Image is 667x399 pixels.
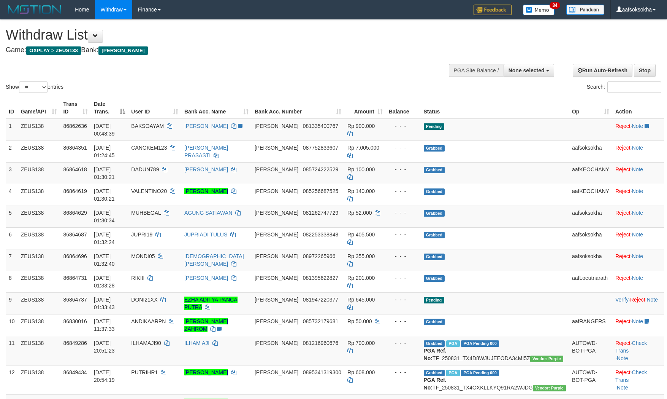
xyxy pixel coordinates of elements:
[131,123,164,129] span: BAKSOAYAM
[634,64,656,77] a: Stop
[131,369,158,375] span: PUTRIHR1
[607,81,661,93] input: Search:
[347,369,375,375] span: Rp 608.000
[6,97,18,119] th: ID
[461,340,499,347] span: PGA Pending
[255,253,298,259] span: [PERSON_NAME]
[184,166,228,172] a: [PERSON_NAME]
[421,97,569,119] th: Status
[389,339,418,347] div: - - -
[389,318,418,325] div: - - -
[184,145,228,158] a: [PERSON_NAME] PRASASTI
[632,166,643,172] a: Note
[18,206,60,227] td: ZEUS138
[612,314,664,336] td: ·
[181,97,252,119] th: Bank Acc. Name: activate to sort column ascending
[303,340,338,346] span: Copy 081216960676 to clipboard
[63,275,87,281] span: 86864731
[18,227,60,249] td: ZEUS138
[347,123,375,129] span: Rp 900.000
[389,231,418,238] div: - - -
[632,253,643,259] a: Note
[344,97,386,119] th: Amount: activate to sort column ascending
[184,188,228,194] a: [PERSON_NAME]
[612,292,664,314] td: · ·
[255,275,298,281] span: [PERSON_NAME]
[615,210,631,216] a: Reject
[509,67,545,73] span: None selected
[255,166,298,172] span: [PERSON_NAME]
[474,5,512,15] img: Feedback.jpg
[6,314,18,336] td: 10
[446,370,459,376] span: Marked by aafRornrotha
[421,365,569,394] td: TF_250831_TX4OXKLLKYQ91RA2WJDG
[131,210,161,216] span: MUHBEGAL
[632,123,643,129] a: Note
[63,145,87,151] span: 86864351
[63,318,87,324] span: 86830016
[94,145,115,158] span: [DATE] 01:24:45
[615,123,631,129] a: Reject
[184,369,228,375] a: [PERSON_NAME]
[612,249,664,271] td: ·
[424,145,445,152] span: Grabbed
[615,145,631,151] a: Reject
[184,297,238,310] a: EZHA ADITYA PANCA PUTRA
[569,184,612,206] td: aafKEOCHANY
[612,336,664,365] td: · ·
[131,145,167,151] span: CANGKEM123
[255,188,298,194] span: [PERSON_NAME]
[617,385,628,391] a: Note
[131,253,155,259] span: MONDI05
[347,275,375,281] span: Rp 201.000
[449,64,504,77] div: PGA Site Balance /
[6,227,18,249] td: 6
[569,365,612,394] td: AUTOWD-BOT-PGA
[18,140,60,162] td: ZEUS138
[424,370,445,376] span: Grabbed
[612,140,664,162] td: ·
[612,206,664,227] td: ·
[18,336,60,365] td: ZEUS138
[615,231,631,238] a: Reject
[533,385,566,391] span: Vendor URL: https://trx4.1velocity.biz
[131,231,152,238] span: JUPRI19
[6,27,437,43] h1: Withdraw List
[424,123,444,130] span: Pending
[184,210,232,216] a: AGUNG SATIAWAN
[6,119,18,141] td: 1
[615,297,629,303] a: Verify
[303,166,338,172] span: Copy 085724222529 to clipboard
[18,271,60,292] td: ZEUS138
[612,271,664,292] td: ·
[630,297,645,303] a: Reject
[569,162,612,184] td: aafKEOCHANY
[303,297,338,303] span: Copy 081947220377 to clipboard
[615,340,631,346] a: Reject
[424,167,445,173] span: Grabbed
[615,318,631,324] a: Reject
[6,81,63,93] label: Show entries
[389,274,418,282] div: - - -
[421,336,569,365] td: TF_250831_TX4D8WJUJEEODA34MI5Z
[303,145,338,151] span: Copy 087752833607 to clipboard
[446,340,459,347] span: Marked by aafRornrotha
[612,162,664,184] td: ·
[461,370,499,376] span: PGA Pending
[569,227,612,249] td: aafsoksokha
[617,355,628,361] a: Note
[424,297,444,303] span: Pending
[18,97,60,119] th: Game/API: activate to sort column ascending
[94,369,115,383] span: [DATE] 20:54:19
[131,275,144,281] span: RIKIII
[424,377,447,391] b: PGA Ref. No:
[6,249,18,271] td: 7
[128,97,181,119] th: User ID: activate to sort column ascending
[424,348,447,361] b: PGA Ref. No:
[63,297,87,303] span: 86864737
[63,210,87,216] span: 86864629
[303,253,336,259] span: Copy 08972265966 to clipboard
[91,97,128,119] th: Date Trans.: activate to sort column descending
[255,340,298,346] span: [PERSON_NAME]
[63,340,87,346] span: 86849286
